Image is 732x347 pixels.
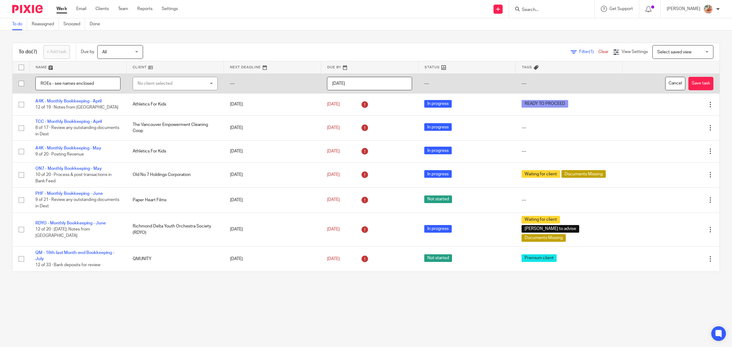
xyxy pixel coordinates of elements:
[90,18,105,30] a: Done
[35,191,103,196] a: PHF - Monthly Bookkeeping - June
[522,125,616,131] div: ---
[665,77,685,91] button: Cancel
[81,49,94,55] p: Due by
[35,120,102,124] a: TCC - Monthly Bookkeeping - April
[522,216,560,224] span: Waiting for client
[598,50,608,54] a: Clear
[224,213,321,246] td: [DATE]
[12,5,43,13] img: Pixie
[35,152,84,157] span: 9 of 20 · Posting Revenue
[56,6,67,12] a: Work
[522,66,532,69] span: Tags
[327,77,412,91] input: Pick a date
[424,123,452,131] span: In progress
[35,146,101,150] a: A4K - Monthly Bookkeeping - May
[224,162,321,187] td: [DATE]
[137,6,152,12] a: Reports
[327,149,340,153] span: [DATE]
[562,170,606,178] span: Documents Missing
[224,73,321,94] td: ---
[515,73,622,94] td: ---
[35,99,102,103] a: A4K - Monthly Bookkeeping - April
[703,4,713,14] img: MIC.jpg
[424,147,452,154] span: In progress
[521,7,576,13] input: Search
[138,77,201,90] div: No client selected
[19,49,37,55] h1: To do
[224,115,321,140] td: [DATE]
[162,6,178,12] a: Settings
[667,6,700,12] p: [PERSON_NAME]
[127,246,224,271] td: QMUNITY
[224,141,321,162] td: [DATE]
[327,173,340,177] span: [DATE]
[43,45,70,59] a: + Add task
[127,162,224,187] td: Old No 7 Holdings Corporation
[118,6,128,12] a: Team
[224,246,321,271] td: [DATE]
[12,18,27,30] a: To do
[579,50,598,54] span: Filter
[102,50,107,54] span: All
[35,263,100,267] span: 12 of 33 · Bank deposits for review
[127,94,224,115] td: Athletics For Kids
[127,213,224,246] td: Richmond Delta Youth Orchestra Society (RDYO)
[35,126,119,136] span: 8 of 17 · Review any outstanding documents in Dext
[31,49,37,54] span: (7)
[35,173,112,183] span: 10 of 20 · Process & post transactions in Bank Feed
[327,102,340,106] span: [DATE]
[327,126,340,130] span: [DATE]
[224,188,321,213] td: [DATE]
[424,100,452,108] span: In progress
[522,148,616,154] div: ---
[327,227,340,231] span: [DATE]
[418,73,515,94] td: ---
[35,227,90,238] span: 12 of 20 · [DATE]: Notes from [GEOGRAPHIC_DATA]
[657,50,691,54] span: Select saved view
[424,170,452,178] span: In progress
[424,254,452,262] span: Not started
[688,77,713,91] button: Save task
[622,50,648,54] span: View Settings
[522,170,560,178] span: Waiting for client
[327,198,340,202] span: [DATE]
[35,106,118,110] span: 12 of 19 · Notes from [GEOGRAPHIC_DATA]
[63,18,85,30] a: Snoozed
[424,195,452,203] span: Not started
[35,221,106,225] a: RDYO - Monthly Bookkeeping - June
[522,100,568,108] span: READY TO PROCEED
[35,198,119,209] span: 9 of 21 · Review any outstanding documents in Dext
[35,251,114,261] a: QM - 16th-last Month-end Bookkeeping - July
[35,77,120,91] input: Task name
[224,94,321,115] td: [DATE]
[522,225,579,233] span: [PERSON_NAME] to advise
[522,234,566,242] span: Documents Missing
[76,6,86,12] a: Email
[127,115,224,140] td: The Vancouver Empowerment Cleaning Coop
[32,18,59,30] a: Reassigned
[424,225,452,233] span: In progress
[522,197,616,203] div: ---
[127,141,224,162] td: Athletics For Kids
[327,257,340,261] span: [DATE]
[35,166,102,171] a: ON7 - Monthly Bookkeeping - May
[589,50,594,54] span: (1)
[522,254,557,262] span: Premium client
[95,6,109,12] a: Clients
[609,7,633,11] span: Get Support
[127,188,224,213] td: Paper Heart Films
